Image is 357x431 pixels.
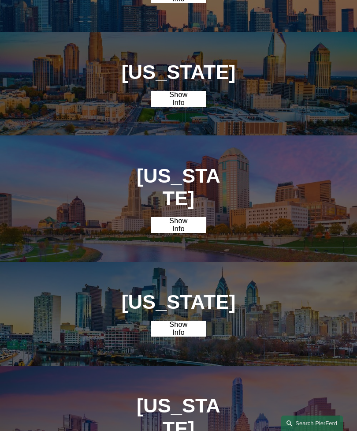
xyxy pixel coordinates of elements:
[151,321,207,337] a: Show Info
[151,217,207,233] a: Show Info
[137,165,220,210] h1: [US_STATE]
[108,291,248,314] h1: [US_STATE]
[281,416,343,431] a: Search this site
[108,61,248,84] h1: [US_STATE]
[151,91,207,107] a: Show Info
